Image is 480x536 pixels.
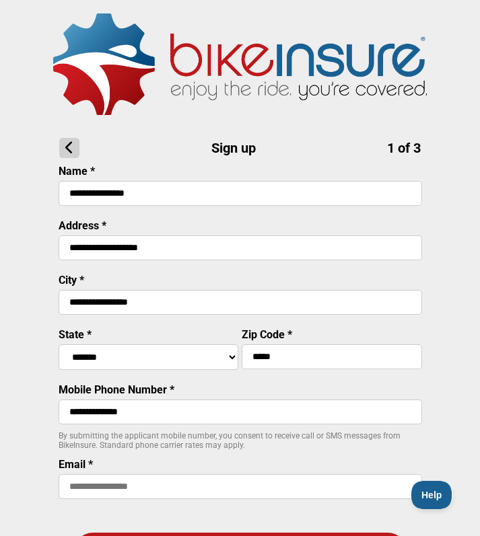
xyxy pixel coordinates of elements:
label: City * [59,274,84,286]
p: By submitting the applicant mobile number, you consent to receive call or SMS messages from BikeI... [59,431,422,450]
label: Address * [59,219,106,232]
iframe: Toggle Customer Support [411,481,453,509]
label: Zip Code * [242,328,292,341]
h1: Sign up [59,138,421,158]
label: Email * [59,458,93,471]
label: State * [59,328,92,341]
span: 1 of 3 [387,140,421,156]
label: Mobile Phone Number * [59,383,174,396]
label: Name * [59,165,95,178]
